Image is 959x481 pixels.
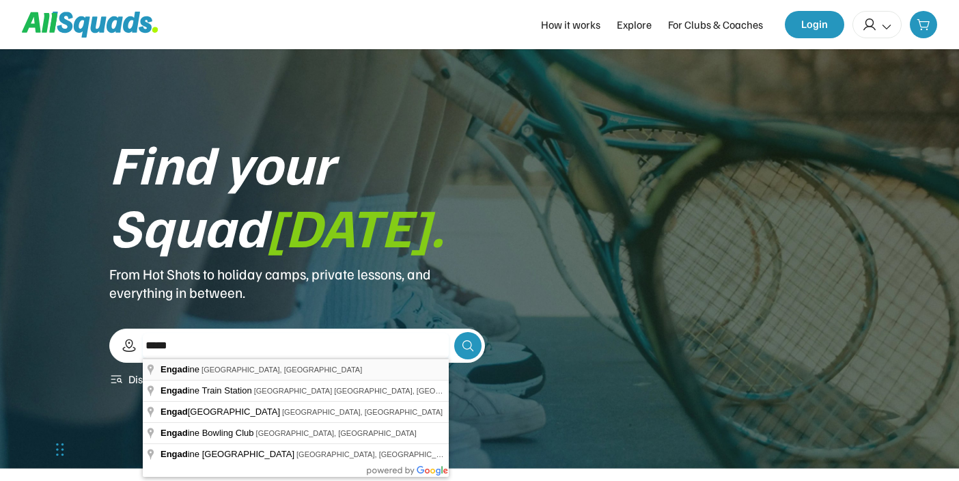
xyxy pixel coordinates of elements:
[254,387,495,395] span: [GEOGRAPHIC_DATA] [GEOGRAPHIC_DATA], [GEOGRAPHIC_DATA]
[161,449,296,459] span: ine [GEOGRAPHIC_DATA]
[161,407,282,417] span: [GEOGRAPHIC_DATA]
[109,131,485,257] div: Find your Squad
[161,364,188,374] span: Engad
[256,429,417,437] span: [GEOGRAPHIC_DATA], [GEOGRAPHIC_DATA]
[161,428,256,438] span: ine Bowling Club
[617,16,652,33] div: Explore
[785,11,844,38] button: Login
[668,16,763,33] div: For Clubs & Coaches
[161,385,254,396] span: ine Train Station
[109,265,485,301] div: From Hot Shots to holiday camps, private lessons, and everything in between.
[161,428,188,438] span: Engad
[266,191,444,260] font: [DATE].
[161,449,188,459] span: Engad
[282,408,443,416] span: [GEOGRAPHIC_DATA], [GEOGRAPHIC_DATA]
[128,371,253,387] div: Discover coaches near you
[296,450,457,458] span: [GEOGRAPHIC_DATA], [GEOGRAPHIC_DATA]
[161,364,201,374] span: ine
[161,407,188,417] span: Engad
[161,385,188,396] span: Engad
[201,366,362,374] span: [GEOGRAPHIC_DATA], [GEOGRAPHIC_DATA]
[541,16,600,33] div: How it works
